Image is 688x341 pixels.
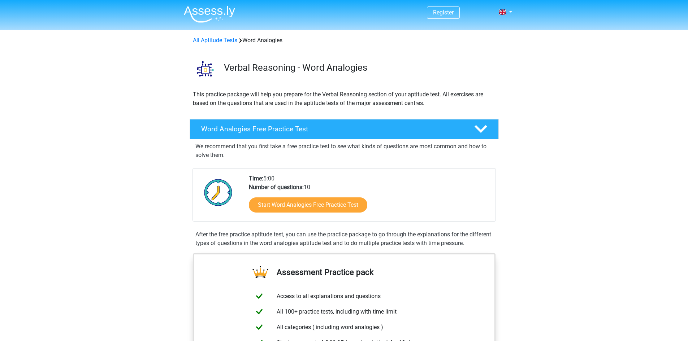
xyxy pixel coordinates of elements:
[192,230,496,248] div: After the free practice aptitude test, you can use the practice package to go through the explana...
[187,119,502,139] a: Word Analogies Free Practice Test
[249,197,367,213] a: Start Word Analogies Free Practice Test
[243,174,495,221] div: 5:00 10
[190,53,221,84] img: word analogies
[224,62,493,73] h3: Verbal Reasoning - Word Analogies
[249,184,304,191] b: Number of questions:
[184,6,235,23] img: Assessly
[193,37,237,44] a: All Aptitude Tests
[195,142,493,159] p: We recommend that you first take a free practice test to see what kinds of questions are most com...
[190,36,498,45] div: Word Analogies
[193,90,496,108] p: This practice package will help you prepare for the Verbal Reasoning section of your aptitude tes...
[433,9,454,16] a: Register
[249,175,263,182] b: Time:
[201,125,463,133] h4: Word Analogies Free Practice Test
[200,174,237,210] img: Clock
